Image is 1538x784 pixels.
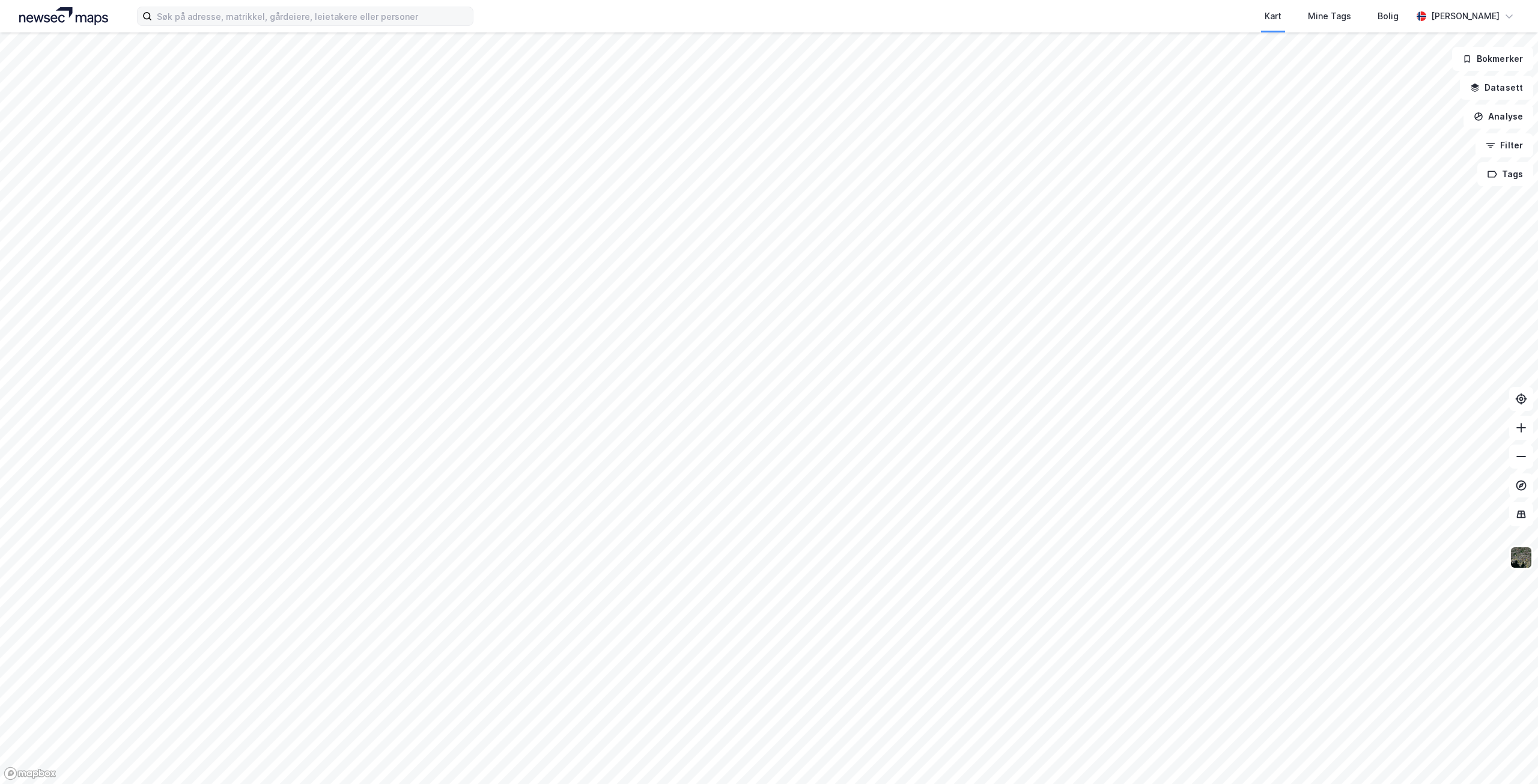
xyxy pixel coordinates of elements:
[19,7,108,25] img: logo.a4113a55bc3d86da70a041830d287a7e.svg
[1265,9,1281,23] div: Kart
[1478,726,1538,784] iframe: Chat Widget
[152,7,473,25] input: Søk på adresse, matrikkel, gårdeiere, leietakere eller personer
[1378,9,1399,23] div: Bolig
[1308,9,1351,23] div: Mine Tags
[1478,726,1538,784] div: Kontrollprogram for chat
[1431,9,1500,23] div: [PERSON_NAME]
